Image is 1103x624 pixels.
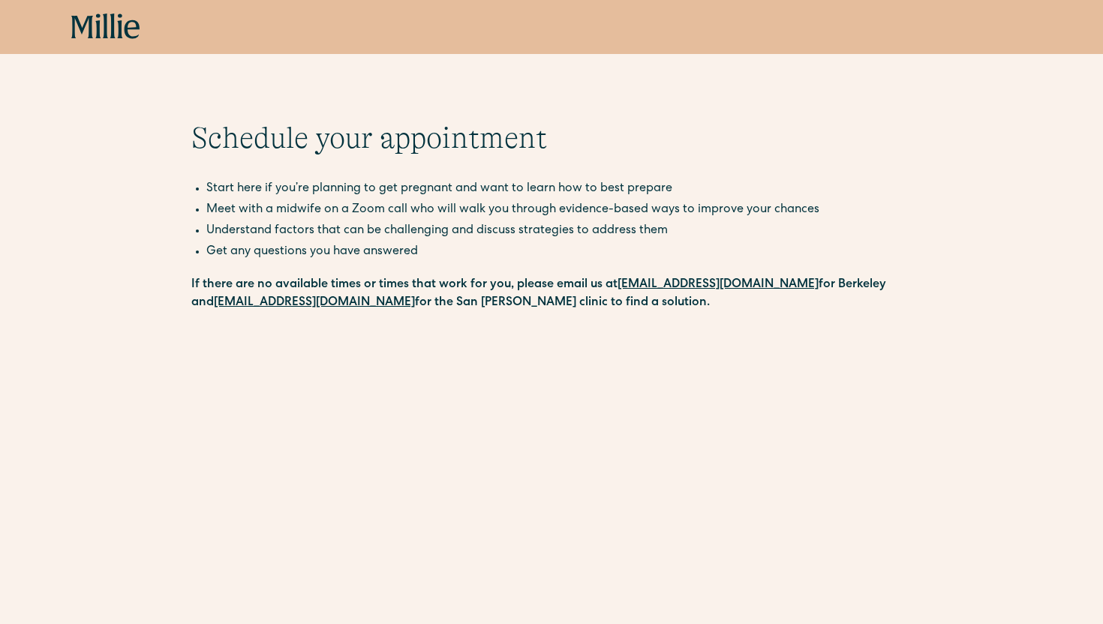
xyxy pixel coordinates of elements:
[415,297,710,309] strong: for the San [PERSON_NAME] clinic to find a solution.
[206,222,912,240] li: Understand factors that can be challenging and discuss strategies to address them
[618,279,819,291] a: [EMAIL_ADDRESS][DOMAIN_NAME]
[206,201,912,219] li: Meet with a midwife on a Zoom call who will walk you through evidence-based ways to improve your ...
[191,279,618,291] strong: If there are no available times or times that work for you, please email us at
[191,120,912,156] h1: Schedule your appointment
[206,180,912,198] li: Start here if you’re planning to get pregnant and want to learn how to best prepare
[206,243,912,261] li: Get any questions you have answered
[214,297,415,309] a: [EMAIL_ADDRESS][DOMAIN_NAME]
